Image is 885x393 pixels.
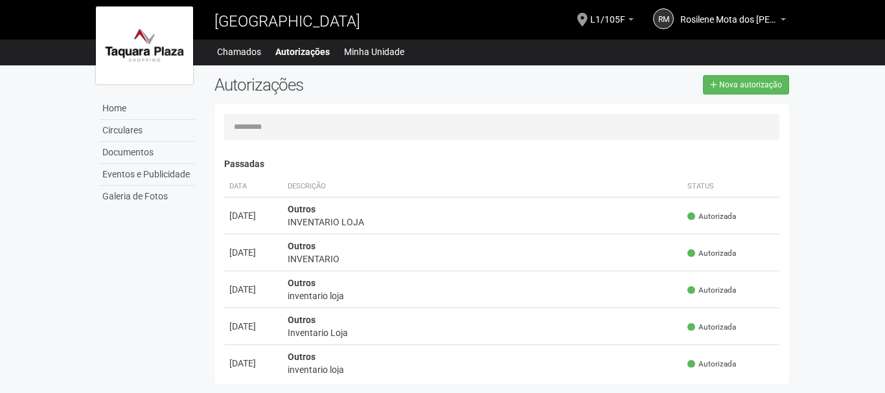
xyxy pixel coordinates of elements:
[99,120,195,142] a: Circulares
[687,285,736,296] span: Autorizada
[229,283,277,296] div: [DATE]
[99,186,195,207] a: Galeria de Fotos
[653,8,674,29] a: RM
[99,164,195,186] a: Eventos e Publicidade
[288,326,677,339] div: Inventario Loja
[590,16,634,27] a: L1/105F
[217,43,261,61] a: Chamados
[288,253,677,265] div: INVENTARIO
[224,176,282,197] th: Data
[590,2,625,25] span: L1/105F
[288,289,677,302] div: inventario loja
[229,320,277,333] div: [DATE]
[682,176,779,197] th: Status
[344,43,404,61] a: Minha Unidade
[288,216,677,229] div: INVENTARIO LOJA
[282,176,682,197] th: Descrição
[680,2,777,25] span: Rosilene Mota dos Santos Danello
[99,98,195,120] a: Home
[288,315,316,325] strong: Outros
[687,211,736,222] span: Autorizada
[680,16,786,27] a: Rosilene Mota dos [PERSON_NAME]
[96,6,193,84] img: logo.jpg
[288,363,677,376] div: inventario loja
[288,204,316,214] strong: Outros
[275,43,330,61] a: Autorizações
[687,248,736,259] span: Autorizada
[229,246,277,259] div: [DATE]
[229,209,277,222] div: [DATE]
[229,357,277,370] div: [DATE]
[719,80,782,89] span: Nova autorização
[288,352,316,362] strong: Outros
[214,75,492,95] h2: Autorizações
[687,359,736,370] span: Autorizada
[288,278,316,288] strong: Outros
[224,159,779,169] h4: Passadas
[99,142,195,164] a: Documentos
[288,241,316,251] strong: Outros
[214,12,360,30] span: [GEOGRAPHIC_DATA]
[703,75,789,95] a: Nova autorização
[687,322,736,333] span: Autorizada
